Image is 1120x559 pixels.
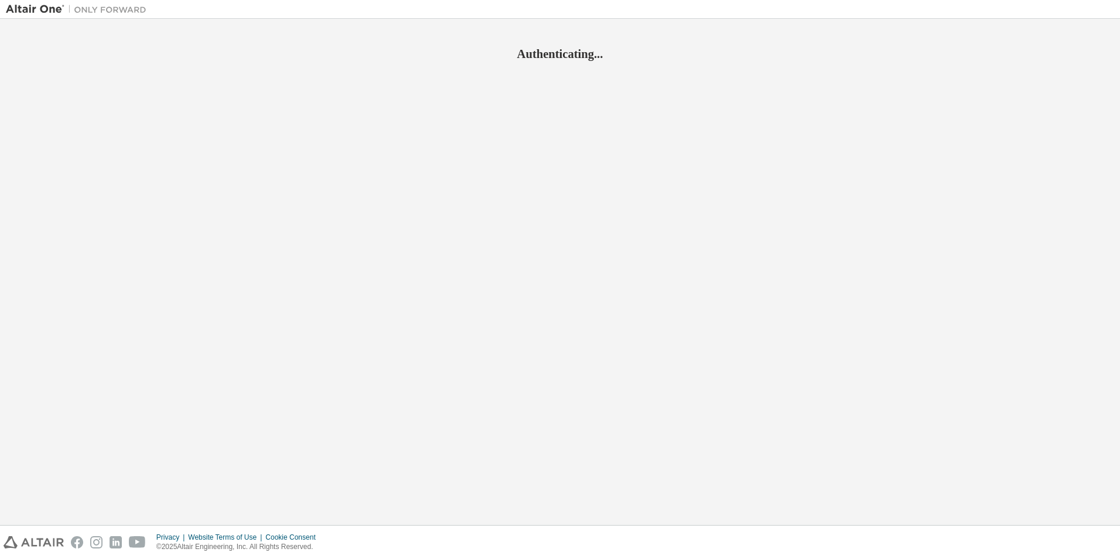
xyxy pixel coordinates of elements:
[156,542,323,552] p: © 2025 Altair Engineering, Inc. All Rights Reserved.
[110,536,122,548] img: linkedin.svg
[90,536,103,548] img: instagram.svg
[4,536,64,548] img: altair_logo.svg
[265,533,322,542] div: Cookie Consent
[129,536,146,548] img: youtube.svg
[188,533,265,542] div: Website Terms of Use
[6,46,1114,62] h2: Authenticating...
[71,536,83,548] img: facebook.svg
[6,4,152,15] img: Altair One
[156,533,188,542] div: Privacy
